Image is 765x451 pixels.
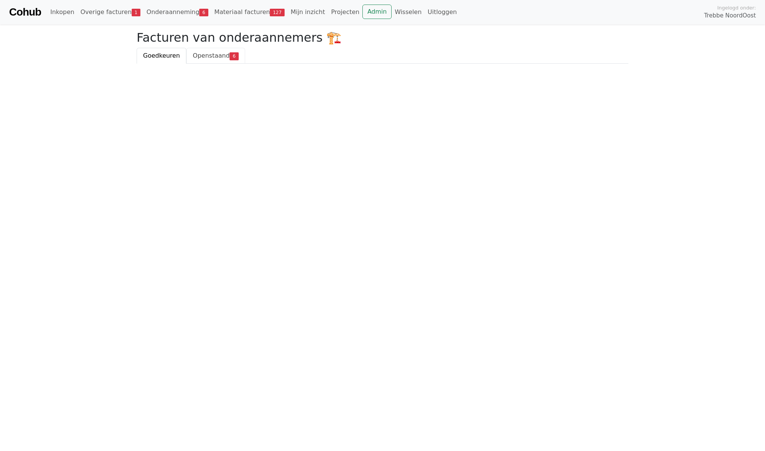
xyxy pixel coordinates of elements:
[9,3,41,21] a: Cohub
[704,11,756,20] span: Trebbe NoordOost
[193,52,230,59] span: Openstaand
[392,5,425,20] a: Wisselen
[186,48,245,64] a: Openstaand6
[328,5,362,20] a: Projecten
[199,9,208,16] span: 6
[77,5,143,20] a: Overige facturen1
[211,5,288,20] a: Materiaal facturen127
[137,30,628,45] h2: Facturen van onderaannemers 🏗️
[47,5,77,20] a: Inkopen
[717,4,756,11] span: Ingelogd onder:
[143,52,180,59] span: Goedkeuren
[425,5,460,20] a: Uitloggen
[362,5,392,19] a: Admin
[137,48,186,64] a: Goedkeuren
[288,5,328,20] a: Mijn inzicht
[230,52,238,60] span: 6
[132,9,140,16] span: 1
[270,9,285,16] span: 127
[143,5,211,20] a: Onderaanneming6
